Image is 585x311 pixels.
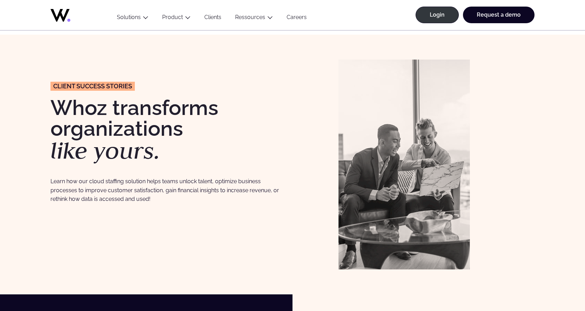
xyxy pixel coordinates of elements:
[155,14,197,23] button: Product
[280,14,314,23] a: Careers
[50,135,160,166] em: like yours.
[463,7,535,23] a: Request a demo
[197,14,228,23] a: Clients
[50,97,286,162] h1: Whoz transforms organizations
[228,14,280,23] button: Ressources
[50,177,286,203] p: Learn how our cloud staffing solution helps teams unlock talent, optimize business processes to i...
[162,14,183,20] a: Product
[53,83,132,89] span: CLIENT success stories
[235,14,265,20] a: Ressources
[338,60,470,269] img: Clients Whoz
[416,7,459,23] a: Login
[110,14,155,23] button: Solutions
